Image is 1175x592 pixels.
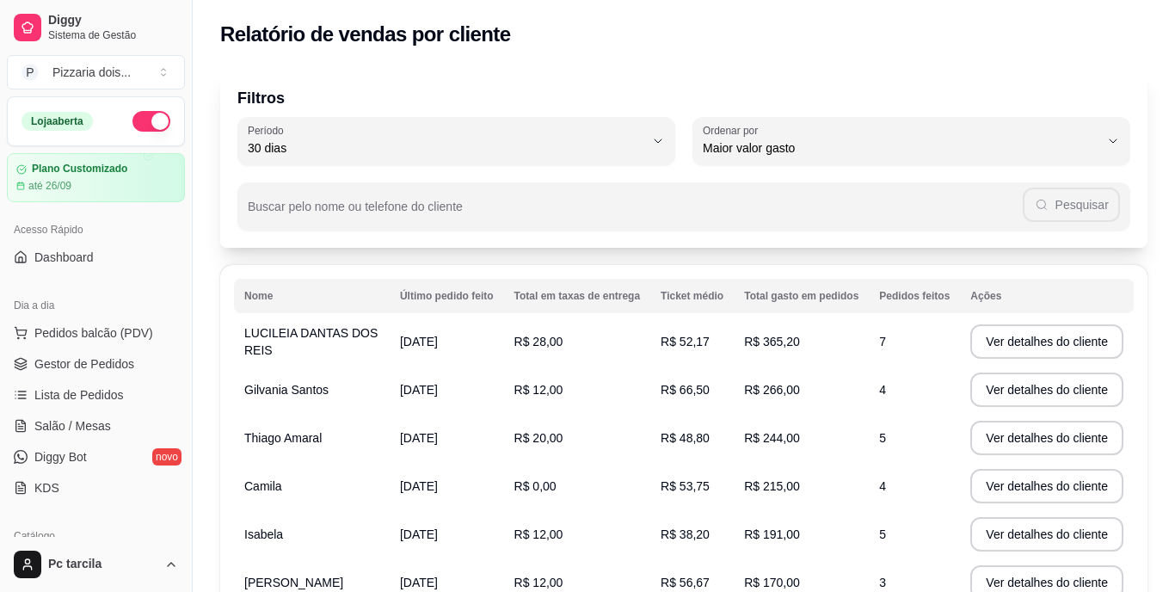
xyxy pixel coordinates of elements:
span: Isabela [244,527,283,541]
span: Diggy [48,13,178,28]
div: Loja aberta [22,112,93,131]
th: Ações [960,279,1134,313]
span: Dashboard [34,249,94,266]
span: 4 [879,479,886,493]
span: R$ 53,75 [661,479,710,493]
span: [DATE] [400,431,438,445]
span: R$ 38,20 [661,527,710,541]
th: Nome [234,279,390,313]
span: Pedidos balcão (PDV) [34,324,153,342]
a: Plano Customizadoaté 26/09 [7,153,185,202]
span: Camila [244,479,282,493]
span: R$ 56,67 [661,576,710,589]
span: [DATE] [400,527,438,541]
span: R$ 12,00 [514,576,563,589]
span: R$ 365,20 [744,335,800,348]
a: KDS [7,474,185,502]
th: Total em taxas de entrega [504,279,651,313]
a: Dashboard [7,244,185,271]
span: Gilvania Santos [244,383,329,397]
article: Plano Customizado [32,163,127,176]
th: Pedidos feitos [869,279,960,313]
a: Lista de Pedidos [7,381,185,409]
span: [DATE] [400,383,438,397]
span: P [22,64,39,81]
a: Salão / Mesas [7,412,185,440]
button: Ver detalhes do cliente [970,324,1123,359]
span: R$ 12,00 [514,527,563,541]
span: 5 [879,527,886,541]
th: Ticket médio [650,279,734,313]
button: Ordenar porMaior valor gasto [692,117,1130,165]
span: Diggy Bot [34,448,87,466]
p: Filtros [237,86,1130,110]
span: 3 [879,576,886,589]
span: R$ 244,00 [744,431,800,445]
button: Pc tarcila [7,544,185,585]
label: Período [248,123,289,138]
span: R$ 266,00 [744,383,800,397]
button: Ver detalhes do cliente [970,469,1123,503]
span: R$ 12,00 [514,383,563,397]
span: R$ 0,00 [514,479,557,493]
span: [DATE] [400,576,438,589]
button: Select a team [7,55,185,89]
span: R$ 191,00 [744,527,800,541]
div: Pizzaria dois ... [52,64,131,81]
button: Alterar Status [132,111,170,132]
button: Pedidos balcão (PDV) [7,319,185,347]
a: DiggySistema de Gestão [7,7,185,48]
div: Acesso Rápido [7,216,185,244]
th: Último pedido feito [390,279,504,313]
span: R$ 52,17 [661,335,710,348]
span: R$ 20,00 [514,431,563,445]
span: [DATE] [400,335,438,348]
span: R$ 170,00 [744,576,800,589]
span: Pc tarcila [48,557,157,572]
span: 5 [879,431,886,445]
a: Diggy Botnovo [7,443,185,471]
h2: Relatório de vendas por cliente [220,21,511,48]
span: R$ 28,00 [514,335,563,348]
span: Gestor de Pedidos [34,355,134,373]
button: Ver detalhes do cliente [970,373,1123,407]
button: Ver detalhes do cliente [970,517,1123,552]
span: 7 [879,335,886,348]
span: R$ 48,80 [661,431,710,445]
span: R$ 215,00 [744,479,800,493]
span: Sistema de Gestão [48,28,178,42]
span: Maior valor gasto [703,139,1099,157]
th: Total gasto em pedidos [734,279,869,313]
label: Ordenar por [703,123,764,138]
a: Gestor de Pedidos [7,350,185,378]
button: Ver detalhes do cliente [970,421,1123,455]
span: 30 dias [248,139,644,157]
div: Catálogo [7,522,185,550]
button: Período30 dias [237,117,675,165]
article: até 26/09 [28,179,71,193]
span: LUCILEIA DANTAS DOS REIS [244,326,378,357]
span: [PERSON_NAME] [244,576,343,589]
span: Salão / Mesas [34,417,111,435]
div: Dia a dia [7,292,185,319]
span: [DATE] [400,479,438,493]
span: 4 [879,383,886,397]
span: Lista de Pedidos [34,386,124,404]
span: R$ 66,50 [661,383,710,397]
span: Thiago Amaral [244,431,322,445]
span: KDS [34,479,59,496]
input: Buscar pelo nome ou telefone do cliente [248,205,1023,222]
